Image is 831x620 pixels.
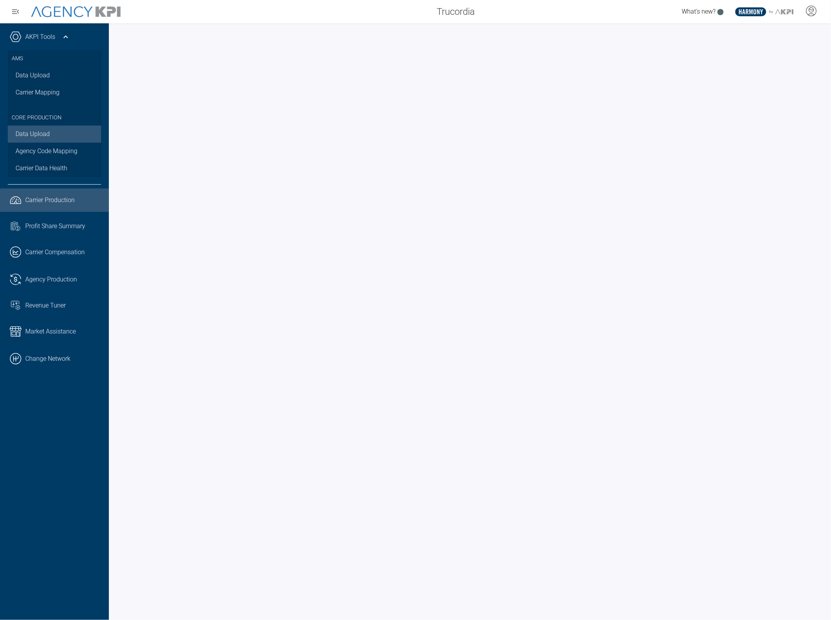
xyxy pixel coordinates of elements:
[25,196,75,205] span: Carrier Production
[25,275,77,284] span: Agency Production
[25,248,85,257] span: Carrier Compensation
[31,6,121,17] img: AgencyKPI
[12,105,97,126] h3: Core Production
[16,164,67,173] span: Carrier Data Health
[25,327,76,336] span: Market Assistance
[25,32,55,42] a: AKPI Tools
[437,5,475,19] span: Trucordia
[12,51,97,67] h3: AMS
[8,67,101,84] a: Data Upload
[8,160,101,177] a: Carrier Data Health
[8,126,101,143] a: Data Upload
[25,222,85,231] span: Profit Share Summary
[682,8,716,15] span: What's new?
[8,84,101,101] a: Carrier Mapping
[25,301,66,310] span: Revenue Tuner
[8,143,101,160] a: Agency Code Mapping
